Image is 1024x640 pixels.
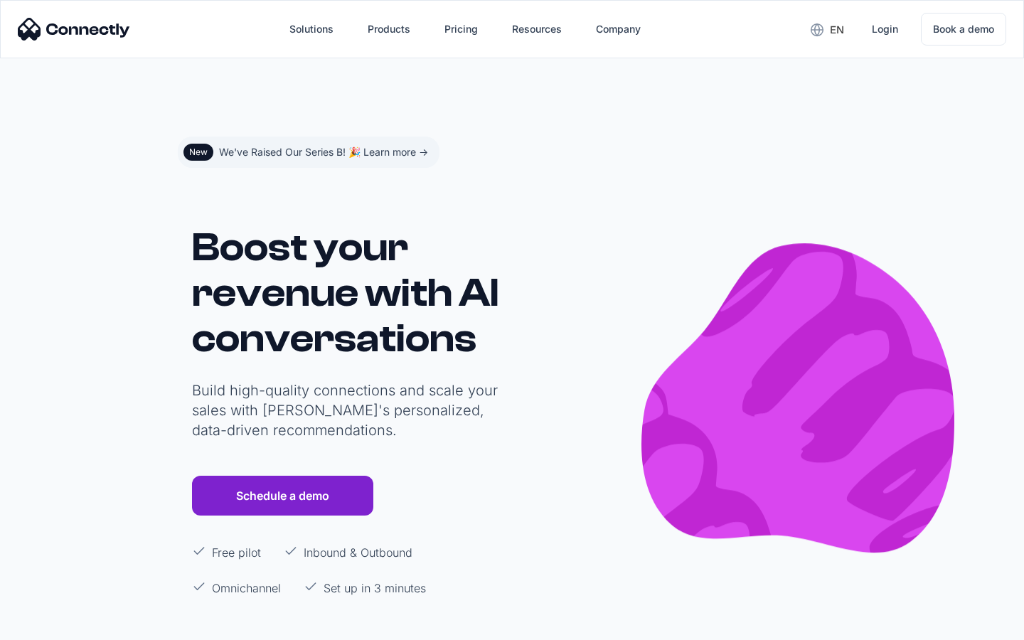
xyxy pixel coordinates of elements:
aside: Language selected: English [14,614,85,635]
div: Company [596,19,641,39]
div: Solutions [289,19,334,39]
h1: Boost your revenue with AI conversations [192,225,505,361]
p: Set up in 3 minutes [324,580,426,597]
div: Products [368,19,410,39]
div: en [830,20,844,40]
div: Solutions [278,12,345,46]
div: Resources [501,12,573,46]
div: Login [872,19,898,39]
p: Omnichannel [212,580,281,597]
img: Connectly Logo [18,18,130,41]
a: Login [860,12,910,46]
div: We've Raised Our Series B! 🎉 Learn more -> [219,142,428,162]
p: Build high-quality connections and scale your sales with [PERSON_NAME]'s personalized, data-drive... [192,380,505,440]
div: Pricing [444,19,478,39]
div: Products [356,12,422,46]
ul: Language list [28,615,85,635]
div: en [799,18,855,40]
a: Pricing [433,12,489,46]
div: Company [585,12,652,46]
div: New [189,146,208,158]
a: Book a demo [921,13,1006,46]
a: Schedule a demo [192,476,373,516]
p: Free pilot [212,544,261,561]
p: Inbound & Outbound [304,544,412,561]
a: NewWe've Raised Our Series B! 🎉 Learn more -> [178,137,439,168]
div: Resources [512,19,562,39]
